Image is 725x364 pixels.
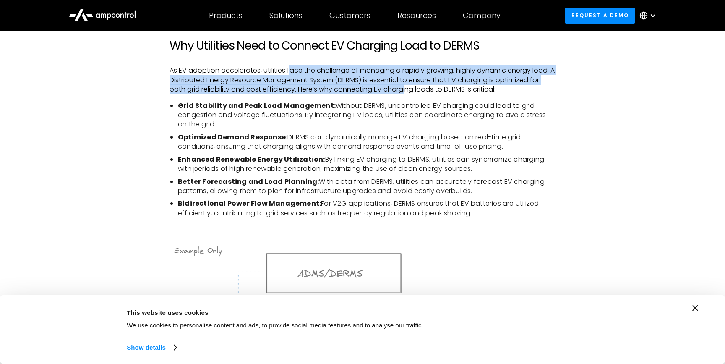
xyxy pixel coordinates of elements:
[463,11,501,20] div: Company
[178,199,321,208] strong: Bidirectional Power Flow Management:
[178,101,336,110] strong: Grid Stability and Peak Load Management:
[127,322,423,329] span: We use cookies to personalise content and ads, to provide social media features and to analyse ou...
[209,11,243,20] div: Products
[397,11,436,20] div: Resources
[178,155,555,174] li: By linking EV charging to DERMS, utilities can synchronize charging with periods of high renewabl...
[557,305,677,330] button: Okay
[269,11,303,20] div: Solutions
[170,66,555,94] p: As EV adoption accelerates, utilities face the challenge of managing a rapidly growing, highly dy...
[329,11,370,20] div: Customers
[178,133,555,152] li: DERMS can dynamically manage EV charging based on real-time grid conditions, ensuring that chargi...
[692,305,698,311] button: Close banner
[127,307,538,317] div: This website uses cookies
[178,101,555,129] li: Without DERMS, uncontrolled EV charging could lead to grid congestion and voltage fluctuations. B...
[178,177,555,196] li: With data from DERMS, utilities can accurately forecast EV charging patterns, allowing them to pl...
[170,39,555,53] h2: Why Utilities Need to Connect EV Charging Load to DERMS
[178,177,319,186] strong: Better Forecasting and Load Planning:
[178,155,325,164] strong: Enhanced Renewable Energy Utilization:
[178,199,555,218] li: For V2G applications, DERMS ensures that EV batteries are utilized efficiently, contributing to g...
[178,132,287,142] strong: Optimized Demand Response:
[127,341,176,354] a: Show details
[565,8,635,23] a: Request a demo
